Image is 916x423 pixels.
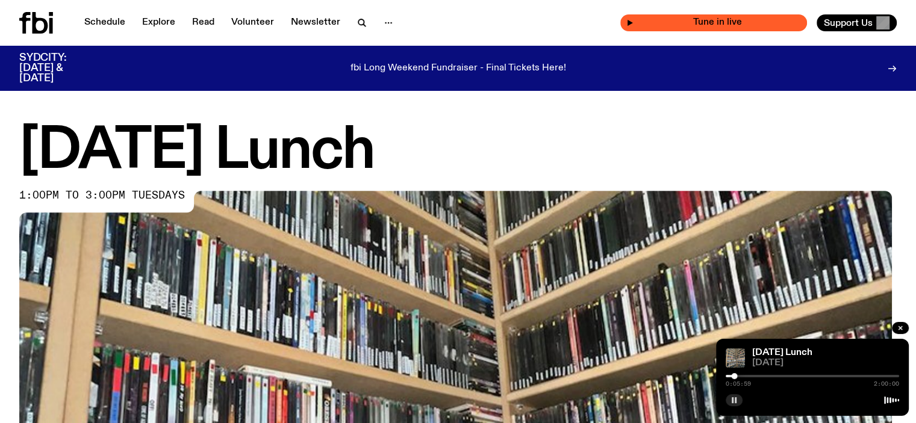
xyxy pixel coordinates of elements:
[634,18,801,27] span: Tune in live
[77,14,132,31] a: Schedule
[874,381,899,387] span: 2:00:00
[19,125,897,179] h1: [DATE] Lunch
[824,17,873,28] span: Support Us
[726,381,751,387] span: 0:05:59
[185,14,222,31] a: Read
[19,53,96,84] h3: SYDCITY: [DATE] & [DATE]
[726,348,745,368] img: A corner shot of the fbi music library
[284,14,347,31] a: Newsletter
[620,14,807,31] button: On AirArvos with [PERSON_NAME]Tune in live
[135,14,182,31] a: Explore
[19,191,185,200] span: 1:00pm to 3:00pm tuesdays
[752,348,812,357] a: [DATE] Lunch
[817,14,897,31] button: Support Us
[224,14,281,31] a: Volunteer
[752,359,899,368] span: [DATE]
[351,63,566,74] p: fbi Long Weekend Fundraiser - Final Tickets Here!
